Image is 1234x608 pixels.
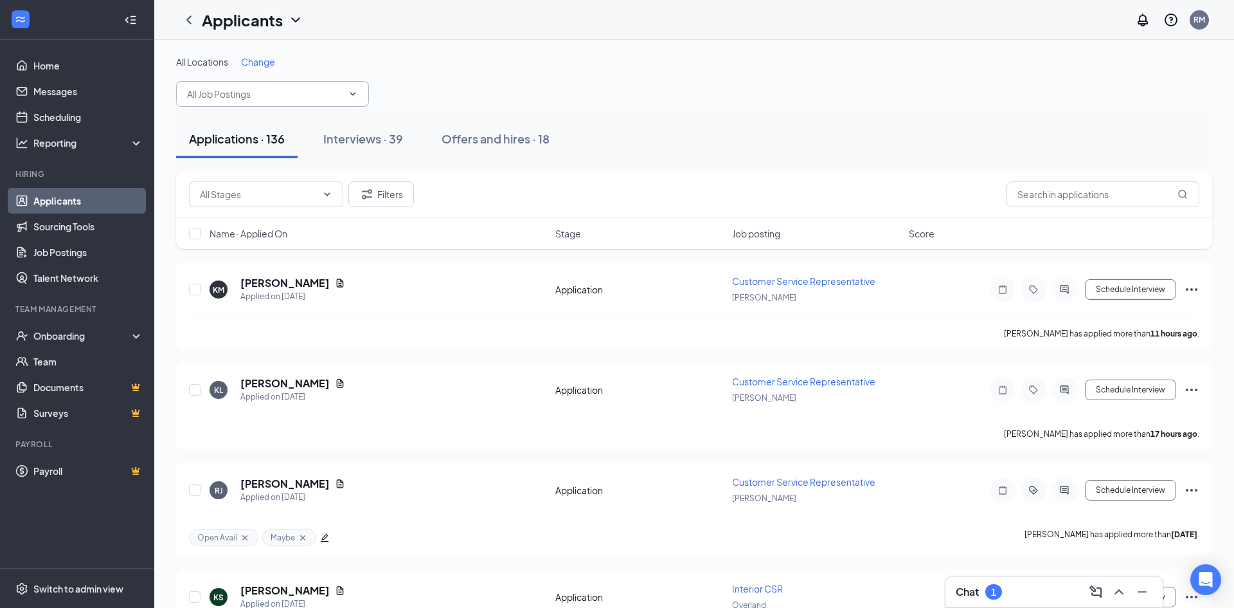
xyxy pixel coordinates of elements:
div: Applied on [DATE] [240,290,345,303]
a: Scheduling [33,104,143,130]
h5: [PERSON_NAME] [240,376,330,391]
svg: ChevronDown [322,189,332,199]
div: Payroll [15,439,141,450]
div: Application [555,591,724,603]
svg: Ellipses [1184,589,1199,605]
span: Job posting [732,227,780,240]
div: Applied on [DATE] [240,391,345,403]
button: Schedule Interview [1085,279,1176,300]
button: Minimize [1132,582,1152,602]
b: 11 hours ago [1150,329,1197,338]
p: [PERSON_NAME] has applied more than . [1004,428,1199,439]
svg: Cross [240,533,250,543]
svg: Filter [359,187,375,202]
svg: UserCheck [15,329,28,342]
span: Name · Applied On [210,227,287,240]
button: Filter Filters [348,181,414,207]
div: Team Management [15,304,141,315]
b: 17 hours ago [1150,429,1197,439]
div: RM [1194,14,1205,25]
div: Switch to admin view [33,582,123,595]
input: All Job Postings [187,87,343,101]
h1: Applicants [202,9,283,31]
a: Home [33,53,143,78]
span: Customer Service Representative [732,376,875,387]
p: [PERSON_NAME] has applied more than . [1024,529,1199,546]
span: [PERSON_NAME] [732,393,796,403]
svg: Cross [298,533,308,543]
svg: ActiveChat [1057,485,1072,495]
svg: Settings [15,582,28,595]
svg: Collapse [124,14,137,26]
h5: [PERSON_NAME] [240,477,330,491]
span: Open Avail [197,532,237,543]
span: All Locations [176,56,228,68]
svg: Document [335,585,345,596]
a: SurveysCrown [33,400,143,426]
span: Customer Service Representative [732,275,875,287]
a: Sourcing Tools [33,214,143,239]
span: [PERSON_NAME] [732,293,796,302]
span: Change [241,56,275,68]
button: Schedule Interview [1085,480,1176,501]
svg: ActiveChat [1057,284,1072,295]
svg: Ellipses [1184,282,1199,297]
svg: WorkstreamLogo [14,13,27,26]
span: [PERSON_NAME] [732,493,796,503]
a: Talent Network [33,265,143,291]
div: Open Intercom Messenger [1190,564,1221,595]
span: Customer Service Representative [732,476,875,488]
div: Interviews · 39 [323,131,403,147]
svg: Note [995,385,1010,395]
svg: Tag [1026,385,1041,395]
button: Schedule Interview [1085,380,1176,400]
h5: [PERSON_NAME] [240,584,330,598]
div: KM [213,284,224,295]
div: Application [555,283,724,296]
button: ChevronUp [1109,582,1129,602]
input: Search in applications [1006,181,1199,207]
div: Applications · 136 [189,131,285,147]
div: Reporting [33,136,144,149]
div: Application [555,484,724,497]
div: 1 [991,587,996,598]
svg: Note [995,284,1010,295]
a: DocumentsCrown [33,374,143,400]
svg: QuestionInfo [1163,12,1179,28]
b: [DATE] [1171,530,1197,539]
svg: Document [335,378,345,389]
div: Hiring [15,169,141,180]
span: edit [320,533,329,542]
div: Onboarding [33,329,132,342]
a: Job Postings [33,239,143,265]
svg: Document [335,278,345,288]
div: RJ [215,485,223,496]
svg: MagnifyingGlass [1177,189,1188,199]
div: KL [214,385,223,396]
span: Interior CSR [732,583,783,594]
div: Offers and hires · 18 [442,131,550,147]
h3: Chat [956,585,979,599]
svg: Minimize [1134,584,1150,600]
svg: Document [335,479,345,489]
svg: ActiveChat [1057,385,1072,395]
svg: ChevronUp [1111,584,1127,600]
svg: ComposeMessage [1088,584,1104,600]
svg: Ellipses [1184,382,1199,398]
svg: ChevronLeft [181,12,197,28]
span: Score [909,227,934,240]
span: Maybe [271,532,295,543]
a: Applicants [33,188,143,214]
div: KS [213,592,224,603]
div: Applied on [DATE] [240,491,345,504]
button: ComposeMessage [1086,582,1106,602]
a: PayrollCrown [33,458,143,484]
svg: Ellipses [1184,483,1199,498]
svg: Note [995,485,1010,495]
a: Messages [33,78,143,104]
input: All Stages [200,187,317,201]
h5: [PERSON_NAME] [240,276,330,290]
svg: Tag [1026,284,1041,295]
p: [PERSON_NAME] has applied more than . [1004,328,1199,339]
